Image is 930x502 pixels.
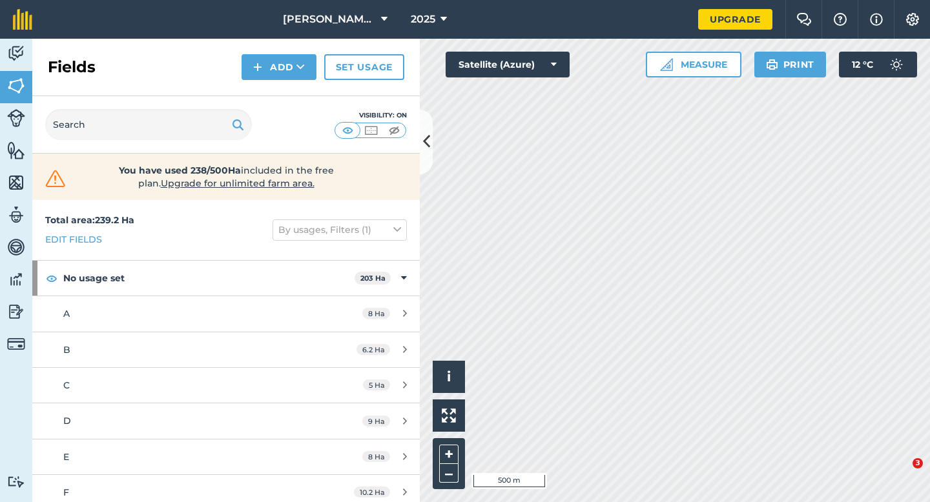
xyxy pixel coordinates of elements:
img: svg+xml;base64,PHN2ZyB4bWxucz0iaHR0cDovL3d3dy53My5vcmcvMjAwMC9zdmciIHdpZHRoPSI1NiIgaGVpZ2h0PSI2MC... [7,141,25,160]
button: – [439,464,459,483]
img: Two speech bubbles overlapping with the left bubble in the forefront [796,13,812,26]
span: 5 Ha [363,379,390,390]
span: 6.2 Ha [356,344,390,355]
span: A [63,308,70,319]
img: svg+xml;base64,PHN2ZyB4bWxucz0iaHR0cDovL3d3dy53My5vcmcvMjAwMC9zdmciIHdpZHRoPSIxOSIgaGVpZ2h0PSIyNC... [232,117,244,132]
h2: Fields [48,57,96,77]
span: [PERSON_NAME] & Sons [283,12,376,27]
button: Satellite (Azure) [446,52,570,77]
img: svg+xml;base64,PD94bWwgdmVyc2lvbj0iMS4wIiBlbmNvZGluZz0idXRmLTgiPz4KPCEtLSBHZW5lcmF0b3I6IEFkb2JlIE... [7,476,25,488]
img: svg+xml;base64,PD94bWwgdmVyc2lvbj0iMS4wIiBlbmNvZGluZz0idXRmLTgiPz4KPCEtLSBHZW5lcmF0b3I6IEFkb2JlIE... [7,335,25,353]
button: By usages, Filters (1) [273,219,407,240]
img: svg+xml;base64,PHN2ZyB4bWxucz0iaHR0cDovL3d3dy53My5vcmcvMjAwMC9zdmciIHdpZHRoPSI1MCIgaGVpZ2h0PSI0MC... [363,124,379,137]
div: No usage set203 Ha [32,261,420,296]
strong: Total area : 239.2 Ha [45,214,134,226]
button: 12 °C [839,52,917,77]
span: C [63,379,70,391]
strong: No usage set [63,261,355,296]
a: A8 Ha [32,296,420,331]
img: svg+xml;base64,PHN2ZyB4bWxucz0iaHR0cDovL3d3dy53My5vcmcvMjAwMC9zdmciIHdpZHRoPSIzMiIgaGVpZ2h0PSIzMC... [43,169,68,188]
img: svg+xml;base64,PHN2ZyB4bWxucz0iaHR0cDovL3d3dy53My5vcmcvMjAwMC9zdmciIHdpZHRoPSIxOSIgaGVpZ2h0PSIyNC... [766,57,778,72]
span: E [63,451,69,463]
a: Edit fields [45,232,102,246]
img: svg+xml;base64,PHN2ZyB4bWxucz0iaHR0cDovL3d3dy53My5vcmcvMjAwMC9zdmciIHdpZHRoPSIxNCIgaGVpZ2h0PSIyNC... [253,59,262,75]
span: 12 ° C [852,52,873,77]
span: 3 [913,458,923,468]
img: Ruler icon [660,58,673,71]
img: svg+xml;base64,PHN2ZyB4bWxucz0iaHR0cDovL3d3dy53My5vcmcvMjAwMC9zdmciIHdpZHRoPSIxOCIgaGVpZ2h0PSIyNC... [46,270,57,286]
img: svg+xml;base64,PD94bWwgdmVyc2lvbj0iMS4wIiBlbmNvZGluZz0idXRmLTgiPz4KPCEtLSBHZW5lcmF0b3I6IEFkb2JlIE... [7,237,25,257]
span: 8 Ha [362,451,390,462]
img: svg+xml;base64,PHN2ZyB4bWxucz0iaHR0cDovL3d3dy53My5vcmcvMjAwMC9zdmciIHdpZHRoPSI1MCIgaGVpZ2h0PSI0MC... [340,124,356,137]
input: Search [45,109,252,140]
div: Visibility: On [335,110,407,121]
img: svg+xml;base64,PD94bWwgdmVyc2lvbj0iMS4wIiBlbmNvZGluZz0idXRmLTgiPz4KPCEtLSBHZW5lcmF0b3I6IEFkb2JlIE... [883,52,909,77]
img: Four arrows, one pointing top left, one top right, one bottom right and the last bottom left [442,408,456,423]
strong: 203 Ha [360,274,386,283]
img: svg+xml;base64,PD94bWwgdmVyc2lvbj0iMS4wIiBlbmNvZGluZz0idXRmLTgiPz4KPCEtLSBHZW5lcmF0b3I6IEFkb2JlIE... [7,205,25,225]
a: C5 Ha [32,368,420,403]
span: included in the free plan . [88,164,364,190]
img: svg+xml;base64,PD94bWwgdmVyc2lvbj0iMS4wIiBlbmNvZGluZz0idXRmLTgiPz4KPCEtLSBHZW5lcmF0b3I6IEFkb2JlIE... [7,44,25,63]
img: A question mark icon [832,13,848,26]
img: svg+xml;base64,PHN2ZyB4bWxucz0iaHR0cDovL3d3dy53My5vcmcvMjAwMC9zdmciIHdpZHRoPSI1NiIgaGVpZ2h0PSI2MC... [7,173,25,192]
span: 9 Ha [362,416,390,427]
img: svg+xml;base64,PD94bWwgdmVyc2lvbj0iMS4wIiBlbmNvZGluZz0idXRmLTgiPz4KPCEtLSBHZW5lcmF0b3I6IEFkb2JlIE... [7,109,25,127]
img: fieldmargin Logo [13,9,32,30]
span: B [63,344,70,356]
strong: You have used 238/500Ha [119,165,241,176]
a: B6.2 Ha [32,332,420,367]
button: Add [242,54,316,80]
a: E8 Ha [32,439,420,474]
span: D [63,415,71,427]
a: You have used 238/500Haincluded in the free plan.Upgrade for unlimited farm area. [43,164,409,190]
span: 2025 [411,12,435,27]
span: F [63,487,69,498]
span: Upgrade for unlimited farm area. [161,177,315,189]
span: 10.2 Ha [354,487,390,497]
span: 8 Ha [362,308,390,319]
button: Measure [646,52,741,77]
img: A cog icon [905,13,920,26]
button: Print [754,52,827,77]
img: svg+xml;base64,PHN2ZyB4bWxucz0iaHR0cDovL3d3dy53My5vcmcvMjAwMC9zdmciIHdpZHRoPSI1MCIgaGVpZ2h0PSI0MC... [386,124,402,137]
img: svg+xml;base64,PHN2ZyB4bWxucz0iaHR0cDovL3d3dy53My5vcmcvMjAwMC9zdmciIHdpZHRoPSIxNyIgaGVpZ2h0PSIxNy... [870,12,883,27]
iframe: Intercom live chat [886,458,917,489]
a: Upgrade [698,9,772,30]
img: svg+xml;base64,PD94bWwgdmVyc2lvbj0iMS4wIiBlbmNvZGluZz0idXRmLTgiPz4KPCEtLSBHZW5lcmF0b3I6IEFkb2JlIE... [7,270,25,289]
button: i [433,361,465,393]
a: D9 Ha [32,403,420,438]
button: + [439,445,459,464]
img: svg+xml;base64,PD94bWwgdmVyc2lvbj0iMS4wIiBlbmNvZGluZz0idXRmLTgiPz4KPCEtLSBHZW5lcmF0b3I6IEFkb2JlIE... [7,302,25,321]
a: Set usage [324,54,404,80]
img: svg+xml;base64,PHN2ZyB4bWxucz0iaHR0cDovL3d3dy53My5vcmcvMjAwMC9zdmciIHdpZHRoPSI1NiIgaGVpZ2h0PSI2MC... [7,76,25,95]
span: i [447,368,451,385]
